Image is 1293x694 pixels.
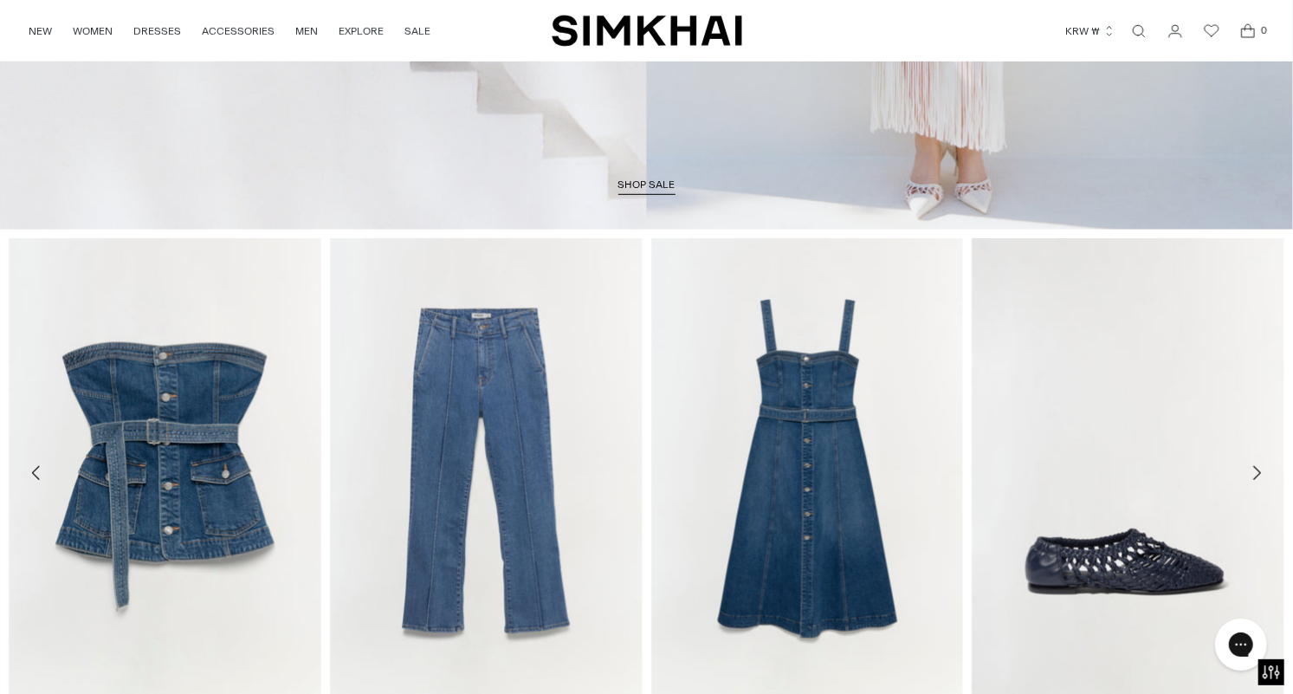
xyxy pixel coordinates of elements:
[339,12,384,50] a: EXPLORE
[29,12,52,50] a: NEW
[618,178,676,196] a: shop sale
[295,12,318,50] a: MEN
[618,178,676,191] span: shop sale
[552,14,742,48] a: SIMKHAI
[1065,12,1115,50] button: KRW ₩
[1257,23,1272,38] span: 0
[1238,454,1276,492] button: Move to next carousel slide
[133,12,181,50] a: DRESSES
[202,12,275,50] a: ACCESSORIES
[1158,14,1193,49] a: Go to the account page
[1206,613,1276,677] iframe: Gorgias live chat messenger
[73,12,113,50] a: WOMEN
[1231,14,1265,49] a: Open cart modal
[17,454,55,492] button: Move to previous carousel slide
[1194,14,1229,49] a: Wishlist
[1122,14,1156,49] a: Open search modal
[404,12,430,50] a: SALE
